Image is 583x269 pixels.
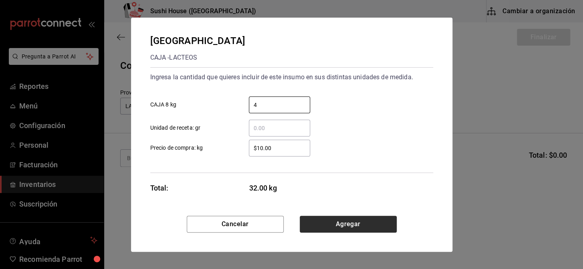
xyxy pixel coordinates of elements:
[150,144,203,152] span: Precio de compra: kg
[150,183,169,193] div: Total:
[187,216,284,233] button: Cancelar
[150,71,433,84] div: Ingresa la cantidad que quieres incluir de este insumo en sus distintas unidades de medida.
[150,34,245,48] div: [GEOGRAPHIC_DATA]
[249,100,310,110] input: CAJA 8 kg
[300,216,397,233] button: Agregar
[249,143,310,153] input: Precio de compra: kg
[150,51,245,64] div: CAJA - LACTEOS
[249,123,310,133] input: Unidad de receta: gr
[249,183,311,193] span: 32.00 kg
[150,100,176,109] span: CAJA 8 kg
[150,124,201,132] span: Unidad de receta: gr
